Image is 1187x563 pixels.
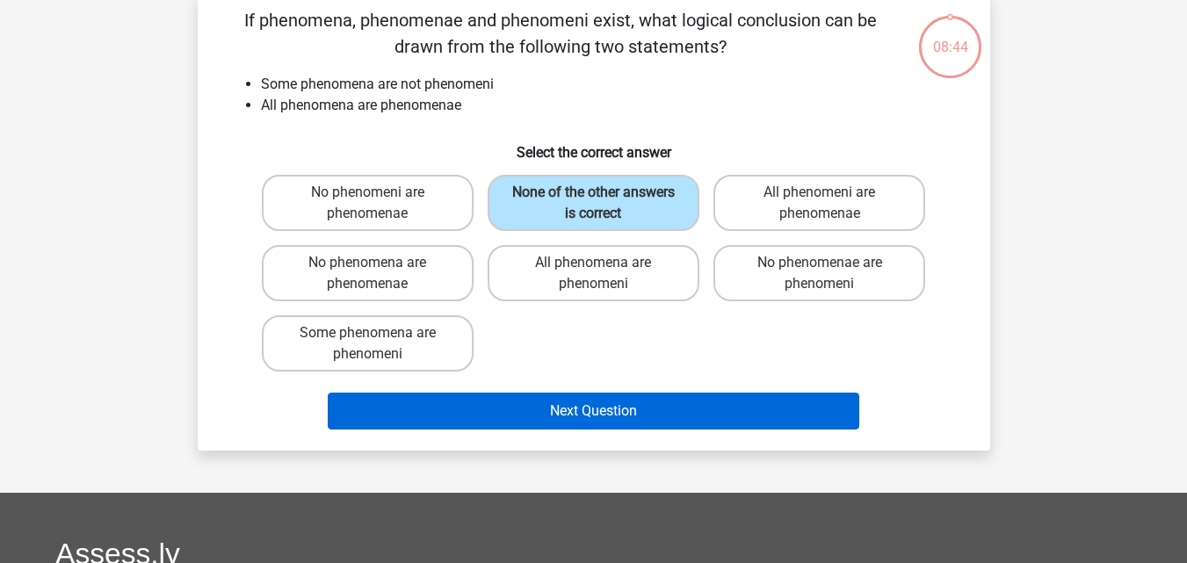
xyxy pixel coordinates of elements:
[488,245,699,301] label: All phenomena are phenomeni
[261,95,962,116] li: All phenomena are phenomenae
[262,315,474,372] label: Some phenomena are phenomeni
[261,74,962,95] li: Some phenomena are not phenomeni
[226,130,962,161] h6: Select the correct answer
[713,245,925,301] label: No phenomenae are phenomeni
[328,393,859,429] button: Next Question
[713,175,925,231] label: All phenomeni are phenomenae
[262,175,474,231] label: No phenomeni are phenomenae
[917,14,983,58] div: 08:44
[226,7,896,60] p: If phenomena, phenomenae and phenomeni exist, what logical conclusion can be drawn from the follo...
[262,245,474,301] label: No phenomena are phenomenae
[488,175,699,231] label: None of the other answers is correct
